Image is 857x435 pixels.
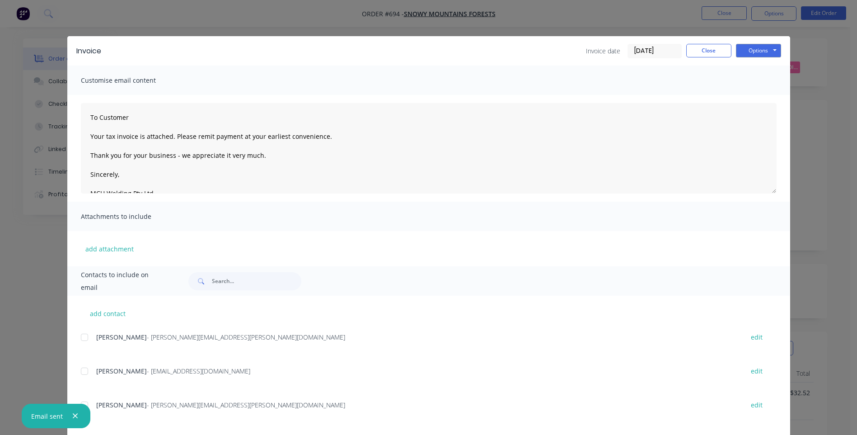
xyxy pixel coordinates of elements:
span: - [PERSON_NAME][EMAIL_ADDRESS][PERSON_NAME][DOMAIN_NAME] [147,401,345,409]
div: Invoice [76,46,101,57]
div: Email sent [31,411,63,421]
span: [PERSON_NAME] [96,401,147,409]
button: Close [686,44,731,57]
span: - [EMAIL_ADDRESS][DOMAIN_NAME] [147,367,250,375]
button: edit [745,399,768,411]
button: edit [745,331,768,343]
textarea: To Customer Your tax invoice is attached. Please remit payment at your earliest convenience. Than... [81,103,777,194]
span: Customise email content [81,74,180,87]
input: Search... [212,272,301,290]
span: Invoice date [586,46,620,56]
span: Attachments to include [81,210,180,223]
button: edit [745,365,768,377]
span: [PERSON_NAME] [96,333,147,341]
span: [PERSON_NAME] [96,367,147,375]
button: add contact [81,307,135,320]
button: add attachment [81,242,138,255]
button: Options [736,44,781,57]
span: - [PERSON_NAME][EMAIL_ADDRESS][PERSON_NAME][DOMAIN_NAME] [147,333,345,341]
span: Contacts to include on email [81,269,166,294]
